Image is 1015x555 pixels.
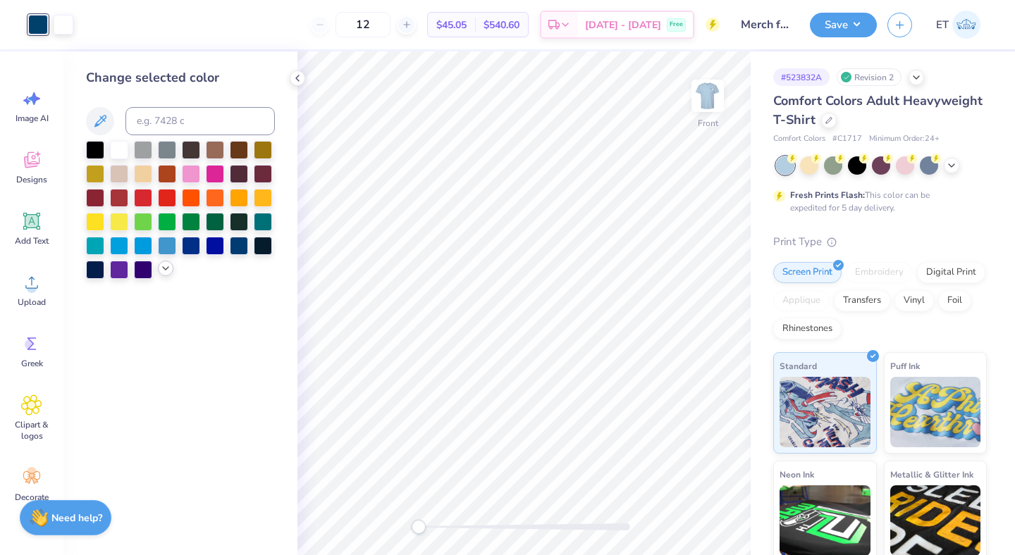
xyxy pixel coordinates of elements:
span: $540.60 [484,18,519,32]
span: Neon Ink [780,467,814,482]
button: Save [810,13,877,37]
div: Digital Print [917,262,985,283]
span: Greek [21,358,43,369]
span: Comfort Colors Adult Heavyweight T-Shirt [773,92,983,128]
div: Print Type [773,234,987,250]
img: Puff Ink [890,377,981,447]
div: Applique [773,290,830,311]
span: Upload [18,297,46,308]
input: e.g. 7428 c [125,107,275,135]
span: Image AI [16,113,49,124]
span: Add Text [15,235,49,247]
div: Front [698,117,718,130]
div: Foil [938,290,971,311]
span: Puff Ink [890,358,920,373]
span: Decorate [15,492,49,503]
div: Vinyl [894,290,934,311]
span: [DATE] - [DATE] [585,18,661,32]
span: $45.05 [436,18,467,32]
span: Free [670,20,683,30]
strong: Need help? [51,511,102,525]
span: Minimum Order: 24 + [869,133,940,145]
img: Front [694,82,722,110]
span: Clipart & logos [8,419,55,442]
div: Transfers [834,290,890,311]
a: ET [930,11,987,39]
img: Elaina Thomas [952,11,980,39]
span: Standard [780,358,817,373]
span: # C1717 [832,133,862,145]
img: Standard [780,377,871,447]
span: Designs [16,174,47,185]
div: Accessibility label [412,520,426,534]
div: Rhinestones [773,318,842,339]
div: # 523832A [773,68,830,86]
span: Metallic & Glitter Ink [890,467,973,482]
span: Comfort Colors [773,133,825,145]
input: Untitled Design [730,11,799,39]
div: Revision 2 [837,68,902,86]
input: – – [336,12,390,37]
span: ET [936,17,949,33]
div: Change selected color [86,68,275,87]
div: Screen Print [773,262,842,283]
div: This color can be expedited for 5 day delivery. [790,189,964,214]
div: Embroidery [846,262,913,283]
strong: Fresh Prints Flash: [790,189,865,201]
